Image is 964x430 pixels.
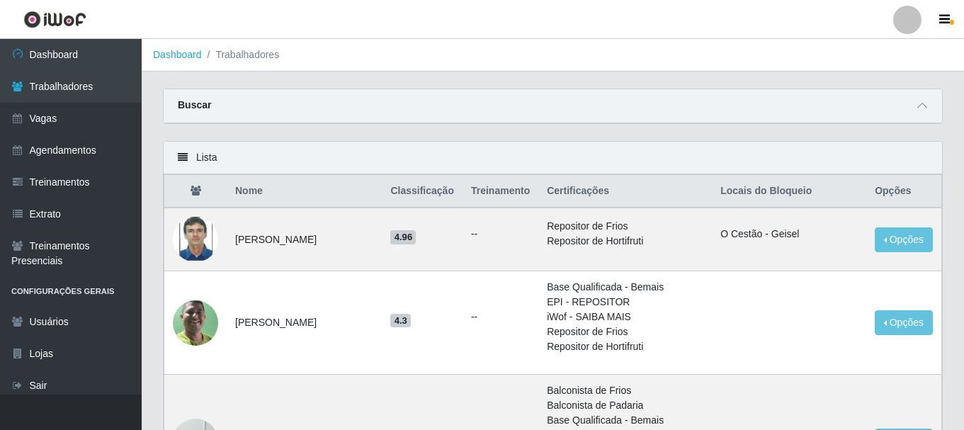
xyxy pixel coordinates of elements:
[390,314,411,328] span: 4.3
[547,280,703,295] li: Base Qualificada - Bemais
[390,230,416,244] span: 4.96
[538,175,712,208] th: Certificações
[142,39,964,72] nav: breadcrumb
[178,99,211,111] strong: Buscar
[547,295,703,310] li: EPI - REPOSITOR
[202,47,280,62] li: Trabalhadores
[547,339,703,354] li: Repositor de Hortifruti
[23,11,86,28] img: CoreUI Logo
[547,383,703,398] li: Balconista de Frios
[173,210,218,268] img: 1685545063644.jpeg
[547,413,703,428] li: Base Qualificada - Bemais
[547,398,703,413] li: Balconista de Padaria
[712,175,866,208] th: Locais do Bloqueio
[471,310,530,324] ul: --
[227,271,382,375] td: [PERSON_NAME]
[153,49,202,60] a: Dashboard
[173,272,218,373] img: 1722973845871.jpeg
[164,142,942,174] div: Lista
[547,310,703,324] li: iWof - SAIBA MAIS
[720,227,858,242] li: O Cestão - Geisel
[547,219,703,234] li: Repositor de Frios
[547,234,703,249] li: Repositor de Hortifruti
[547,324,703,339] li: Repositor de Frios
[227,208,382,271] td: [PERSON_NAME]
[875,310,933,335] button: Opções
[227,175,382,208] th: Nome
[463,175,538,208] th: Treinamento
[471,227,530,242] ul: --
[382,175,463,208] th: Classificação
[866,175,941,208] th: Opções
[875,227,933,252] button: Opções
